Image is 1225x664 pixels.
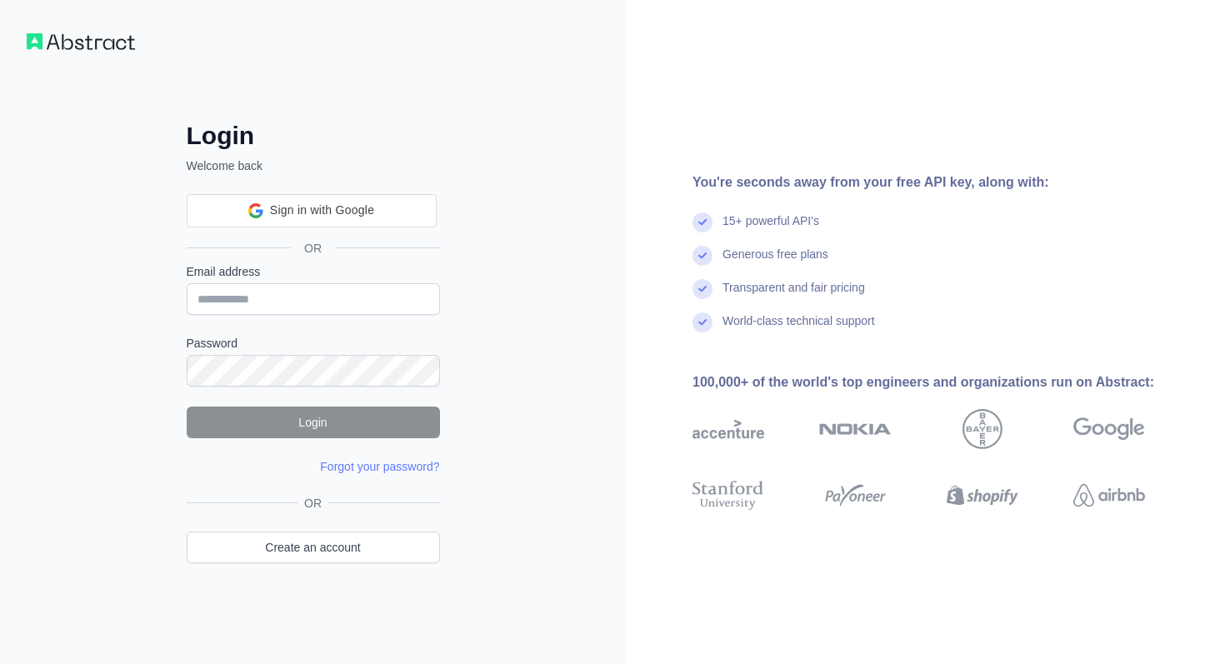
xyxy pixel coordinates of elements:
img: payoneer [819,477,891,513]
span: OR [291,240,335,257]
button: Login [187,407,440,438]
img: stanford university [692,477,764,513]
div: World-class technical support [722,312,875,346]
img: nokia [819,409,891,449]
div: You're seconds away from your free API key, along with: [692,172,1198,192]
a: Create an account [187,532,440,563]
img: check mark [692,246,712,266]
img: google [1073,409,1145,449]
a: Forgot your password? [320,460,439,473]
div: Transparent and fair pricing [722,279,865,312]
span: Sign in with Google [270,202,374,219]
label: Email address [187,263,440,280]
img: bayer [962,409,1002,449]
h2: Login [187,121,440,151]
div: Sign in with Google [187,194,437,227]
img: check mark [692,279,712,299]
div: Generous free plans [722,246,828,279]
span: OR [297,495,328,512]
div: 15+ powerful API's [722,212,819,246]
img: accenture [692,409,764,449]
img: airbnb [1073,477,1145,513]
label: Password [187,335,440,352]
p: Welcome back [187,157,440,174]
img: shopify [947,477,1018,513]
img: Workflow [27,33,135,50]
img: check mark [692,212,712,232]
div: 100,000+ of the world's top engineers and organizations run on Abstract: [692,372,1198,392]
img: check mark [692,312,712,332]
